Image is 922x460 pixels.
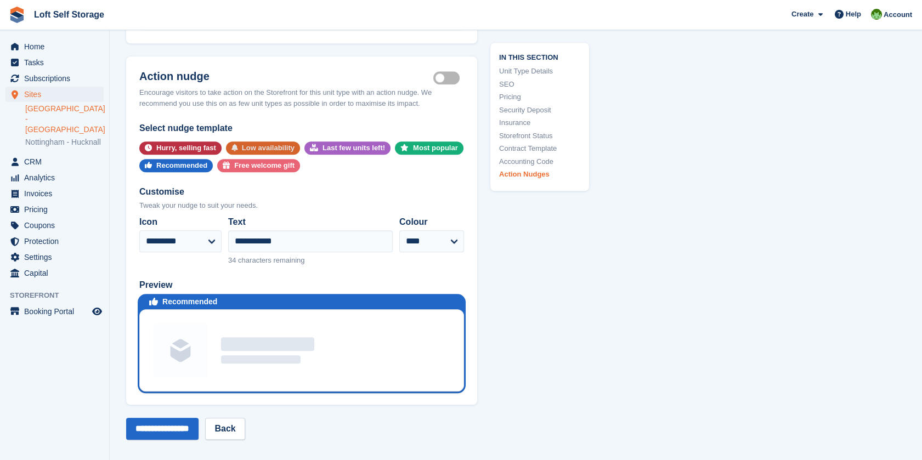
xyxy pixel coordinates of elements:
[205,418,245,440] a: Back
[399,215,464,229] label: Colour
[499,66,580,77] a: Unit Type Details
[884,9,912,20] span: Account
[499,92,580,103] a: Pricing
[25,104,104,135] a: [GEOGRAPHIC_DATA] - [GEOGRAPHIC_DATA]
[156,141,216,155] div: Hurry, selling fast
[499,79,580,90] a: SEO
[846,9,861,20] span: Help
[5,249,104,265] a: menu
[234,159,295,172] div: Free welcome gift
[139,122,464,135] div: Select nudge template
[791,9,813,20] span: Create
[10,290,109,301] span: Storefront
[5,234,104,249] a: menu
[499,156,580,167] a: Accounting Code
[24,55,90,70] span: Tasks
[5,55,104,70] a: menu
[5,218,104,233] a: menu
[395,141,463,155] button: Most popular
[5,186,104,201] a: menu
[24,202,90,217] span: Pricing
[24,186,90,201] span: Invoices
[5,39,104,54] a: menu
[9,7,25,23] img: stora-icon-8386f47178a22dfd0bd8f6a31ec36ba5ce8667c1dd55bd0f319d3a0aa187defe.svg
[5,265,104,281] a: menu
[499,130,580,141] a: Storefront Status
[139,141,222,155] button: Hurry, selling fast
[162,296,217,308] div: Recommended
[217,159,300,172] button: Free welcome gift
[228,215,393,229] label: Text
[304,141,391,155] button: Last few units left!
[871,9,882,20] img: James Johnson
[139,200,464,211] div: Tweak your nudge to suit your needs.
[24,249,90,265] span: Settings
[153,323,208,378] img: Unit group image placeholder
[238,256,304,264] span: characters remaining
[228,256,236,264] span: 34
[499,169,580,180] a: Action Nudges
[5,304,104,319] a: menu
[156,159,207,172] div: Recommended
[90,305,104,318] a: Preview store
[413,141,458,155] div: Most popular
[499,144,580,155] a: Contract Template
[24,265,90,281] span: Capital
[242,141,295,155] div: Low availability
[24,234,90,249] span: Protection
[5,154,104,169] a: menu
[433,77,464,79] label: Is active
[139,279,464,292] div: Preview
[323,141,385,155] div: Last few units left!
[139,215,222,229] label: Icon
[30,5,109,24] a: Loft Self Storage
[24,87,90,102] span: Sites
[24,71,90,86] span: Subscriptions
[226,141,300,155] button: Low availability
[5,170,104,185] a: menu
[25,137,104,147] a: Nottingham - Hucknall
[139,70,433,83] h2: Action nudge
[24,154,90,169] span: CRM
[24,39,90,54] span: Home
[499,52,580,62] span: In this section
[24,304,90,319] span: Booking Portal
[499,118,580,129] a: Insurance
[139,185,464,198] div: Customise
[5,71,104,86] a: menu
[24,170,90,185] span: Analytics
[499,105,580,116] a: Security Deposit
[139,159,213,172] button: Recommended
[5,87,104,102] a: menu
[5,202,104,217] a: menu
[139,87,464,109] div: Encourage visitors to take action on the Storefront for this unit type with an action nudge. We r...
[24,218,90,233] span: Coupons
